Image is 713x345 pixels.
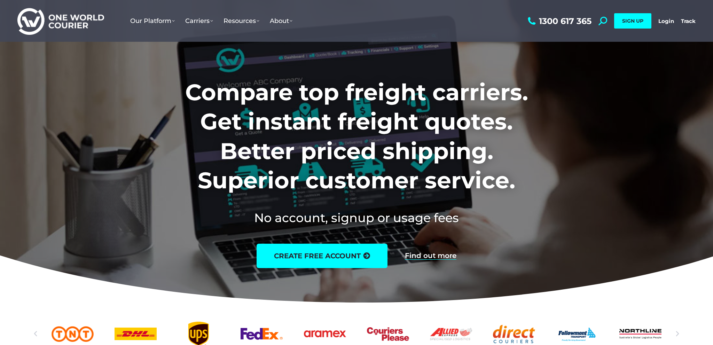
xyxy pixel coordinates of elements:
[658,18,674,24] a: Login
[257,244,387,268] a: create free account
[614,13,651,29] a: SIGN UP
[17,7,104,35] img: One World Courier
[265,10,298,32] a: About
[224,17,259,25] span: Resources
[139,78,574,195] h1: Compare top freight carriers. Get instant freight quotes. Better priced shipping. Superior custom...
[681,18,696,24] a: Track
[139,209,574,226] h2: No account, signup or usage fees
[180,10,218,32] a: Carriers
[526,17,591,25] a: 1300 617 365
[405,252,456,260] a: Find out more
[185,17,213,25] span: Carriers
[130,17,175,25] span: Our Platform
[270,17,292,25] span: About
[218,10,265,32] a: Resources
[622,18,643,24] span: SIGN UP
[125,10,180,32] a: Our Platform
